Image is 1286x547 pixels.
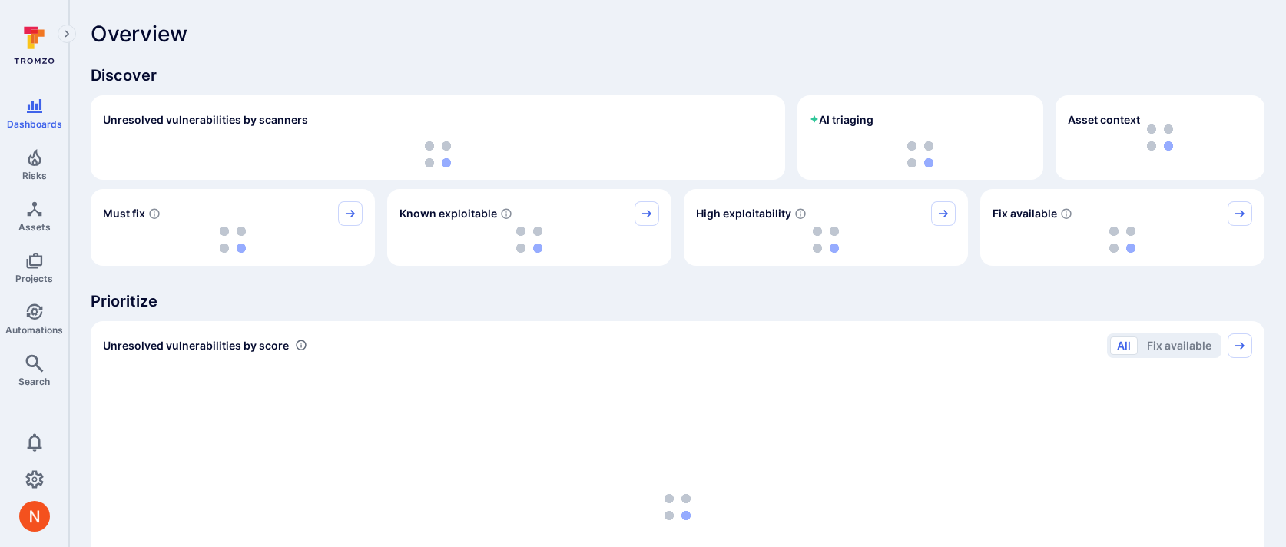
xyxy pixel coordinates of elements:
[19,501,50,532] img: ACg8ocIprwjrgDQnDsNSk9Ghn5p5-B8DpAKWoJ5Gi9syOE4K59tr4Q=s96-c
[993,206,1057,221] span: Fix available
[103,338,289,353] span: Unresolved vulnerabilities by score
[18,221,51,233] span: Assets
[980,189,1264,266] div: Fix available
[7,118,62,130] span: Dashboards
[516,227,542,253] img: Loading...
[103,206,145,221] span: Must fix
[19,501,50,532] div: Neeren Patki
[907,141,933,167] img: Loading...
[696,226,956,254] div: loading spinner
[18,376,50,387] span: Search
[295,337,307,353] div: Number of vulnerabilities in status 'Open' 'Triaged' and 'In process' grouped by score
[696,206,791,221] span: High exploitability
[58,25,76,43] button: Expand navigation menu
[15,273,53,284] span: Projects
[1060,207,1072,220] svg: Vulnerabilities with fix available
[810,112,873,128] h2: AI triaging
[810,141,1031,167] div: loading spinner
[813,227,839,253] img: Loading...
[5,324,63,336] span: Automations
[91,22,187,46] span: Overview
[103,226,363,254] div: loading spinner
[399,226,659,254] div: loading spinner
[91,65,1264,86] span: Discover
[387,189,671,266] div: Known exploitable
[665,494,691,520] img: Loading...
[103,141,773,167] div: loading spinner
[794,207,807,220] svg: EPSS score ≥ 0.7
[684,189,968,266] div: High exploitability
[425,141,451,167] img: Loading...
[148,207,161,220] svg: Risk score >=40 , missed SLA
[22,170,47,181] span: Risks
[1109,227,1135,253] img: Loading...
[91,189,375,266] div: Must fix
[1140,336,1218,355] button: Fix available
[1110,336,1138,355] button: All
[61,28,72,41] i: Expand navigation menu
[1068,112,1140,128] span: Asset context
[993,226,1252,254] div: loading spinner
[91,290,1264,312] span: Prioritize
[399,206,497,221] span: Known exploitable
[500,207,512,220] svg: Confirmed exploitable by KEV
[103,112,308,128] h2: Unresolved vulnerabilities by scanners
[220,227,246,253] img: Loading...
